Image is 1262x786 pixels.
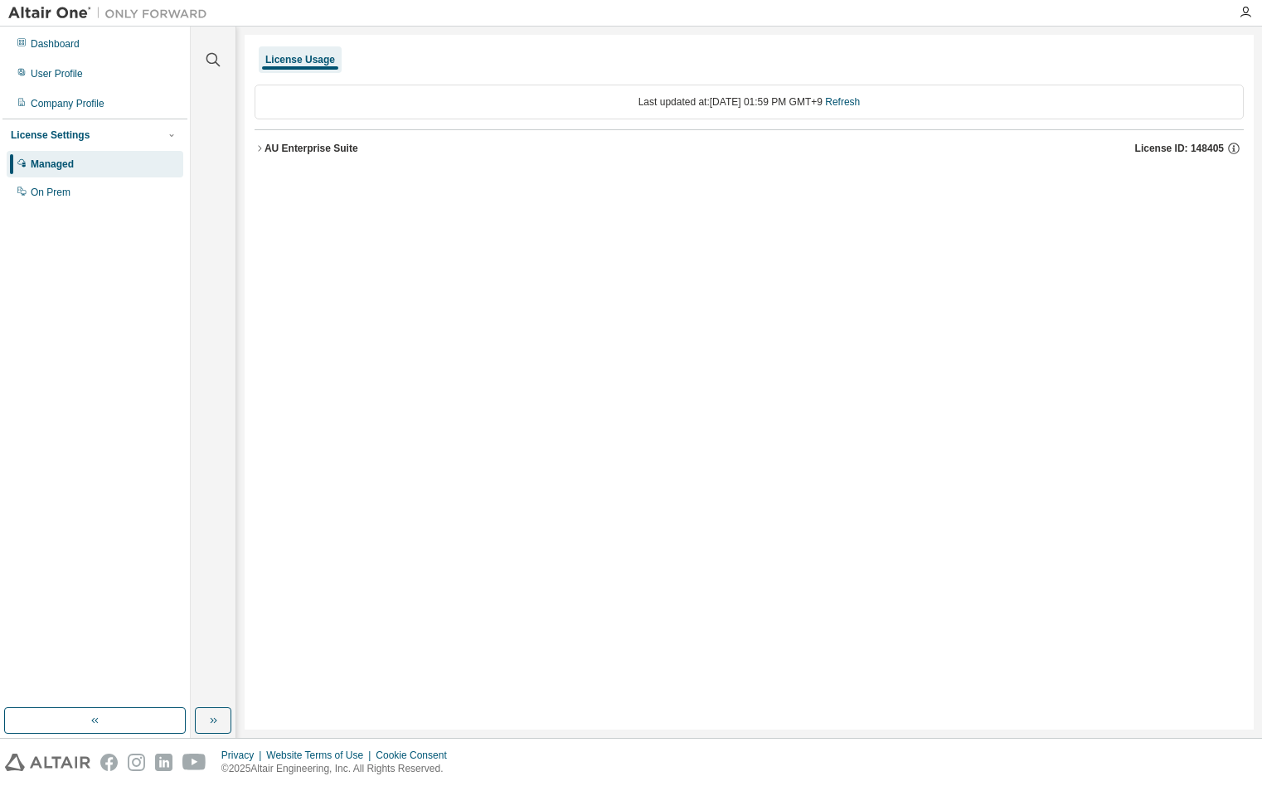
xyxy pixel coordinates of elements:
div: Managed [31,158,74,171]
div: Company Profile [31,97,104,110]
img: youtube.svg [182,754,206,771]
button: AU Enterprise SuiteLicense ID: 148405 [255,130,1244,167]
img: Altair One [8,5,216,22]
span: License ID: 148405 [1135,142,1224,155]
div: Last updated at: [DATE] 01:59 PM GMT+9 [255,85,1244,119]
div: AU Enterprise Suite [265,142,358,155]
div: User Profile [31,67,83,80]
img: linkedin.svg [155,754,172,771]
img: altair_logo.svg [5,754,90,771]
p: © 2025 Altair Engineering, Inc. All Rights Reserved. [221,762,457,776]
img: facebook.svg [100,754,118,771]
div: On Prem [31,186,70,199]
div: Cookie Consent [376,749,456,762]
img: instagram.svg [128,754,145,771]
div: Dashboard [31,37,80,51]
div: Privacy [221,749,266,762]
div: License Settings [11,129,90,142]
div: License Usage [265,53,335,66]
div: Website Terms of Use [266,749,376,762]
a: Refresh [825,96,860,108]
